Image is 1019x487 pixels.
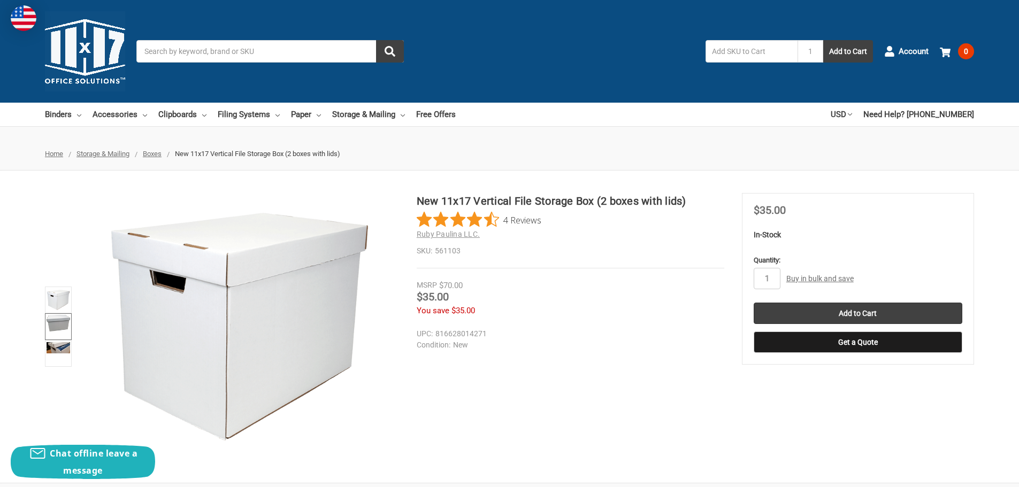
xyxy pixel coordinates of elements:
[831,103,852,126] a: USD
[291,103,321,126] a: Paper
[11,445,155,479] button: Chat offline leave a message
[863,103,974,126] a: Need Help? [PHONE_NUMBER]
[47,315,70,331] img: New 11x17 Vertical File Storage Box (2 boxes with lids)
[417,306,449,315] span: You save
[899,45,929,58] span: Account
[417,193,724,209] h1: New 11x17 Vertical File Storage Box (2 boxes with lids)
[47,288,70,312] img: New 11x17 Vertical File Storage Box (2 boxes with lids)
[958,43,974,59] span: 0
[45,11,125,91] img: 11x17.com
[884,37,929,65] a: Account
[754,229,962,241] p: In-Stock
[706,40,798,63] input: Add SKU to Cart
[332,103,405,126] a: Storage & Mailing
[754,255,962,266] label: Quantity:
[45,150,63,158] a: Home
[76,150,129,158] a: Storage & Mailing
[823,40,873,63] button: Add to Cart
[786,274,854,283] a: Buy in bulk and save
[416,103,456,126] a: Free Offers
[439,281,463,290] span: $70.00
[451,306,475,315] span: $35.00
[158,103,206,126] a: Clipboards
[175,150,340,158] span: New 11x17 Vertical File Storage Box (2 boxes with lids)
[754,331,962,353] button: Get a Quote
[106,193,373,460] img: New 11x17 Vertical File Storage Box (2 boxes with lids)
[417,245,432,257] dt: SKU:
[417,280,437,291] div: MSRP
[47,342,70,353] img: New 11x17 Vertical File Storage Box (561103)
[136,40,404,63] input: Search by keyword, brand or SKU
[45,103,81,126] a: Binders
[417,245,724,257] dd: 561103
[417,230,480,238] a: Ruby Paulina LLC.
[417,339,450,351] dt: Condition:
[754,204,786,217] span: $35.00
[417,290,449,303] span: $35.00
[143,150,162,158] a: Boxes
[940,37,974,65] a: 0
[93,103,147,126] a: Accessories
[218,103,280,126] a: Filing Systems
[417,212,541,228] button: Rated 4.5 out of 5 stars from 4 reviews. Jump to reviews.
[754,303,962,324] input: Add to Cart
[50,447,137,476] span: Chat offline leave a message
[11,5,36,31] img: duty and tax information for United States
[503,212,541,228] span: 4 Reviews
[417,328,433,339] dt: UPC:
[417,328,719,339] dd: 816628014271
[417,339,719,351] dd: New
